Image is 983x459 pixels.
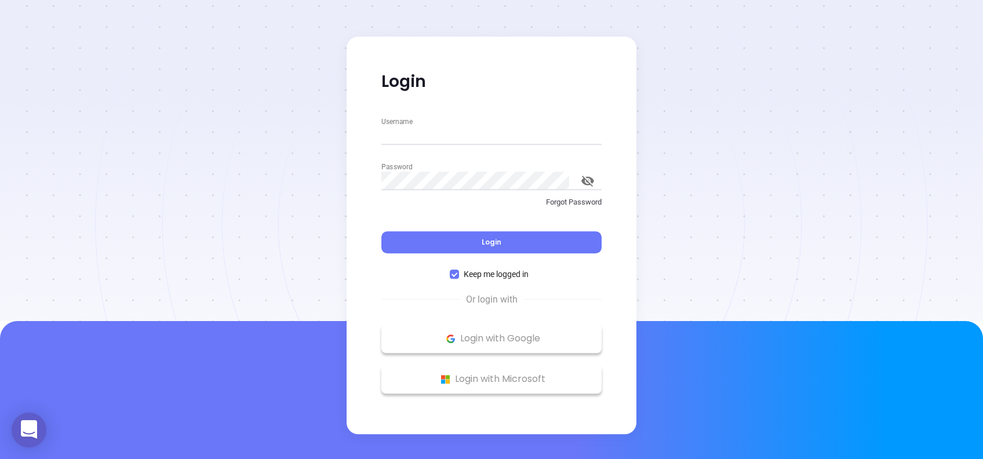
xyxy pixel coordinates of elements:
button: toggle password visibility [574,167,602,195]
span: Or login with [460,293,523,307]
label: Password [381,163,412,170]
button: Google Logo Login with Google [381,324,602,353]
p: Login with Google [387,330,596,347]
p: Login [381,71,602,92]
p: Login with Microsoft [387,370,596,388]
label: Username [381,118,413,125]
a: Forgot Password [381,196,602,217]
span: Keep me logged in [459,268,533,280]
button: Microsoft Logo Login with Microsoft [381,365,602,394]
button: Login [381,231,602,253]
img: Google Logo [443,331,458,346]
img: Microsoft Logo [438,372,453,387]
span: Login [482,237,501,247]
p: Forgot Password [381,196,602,208]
